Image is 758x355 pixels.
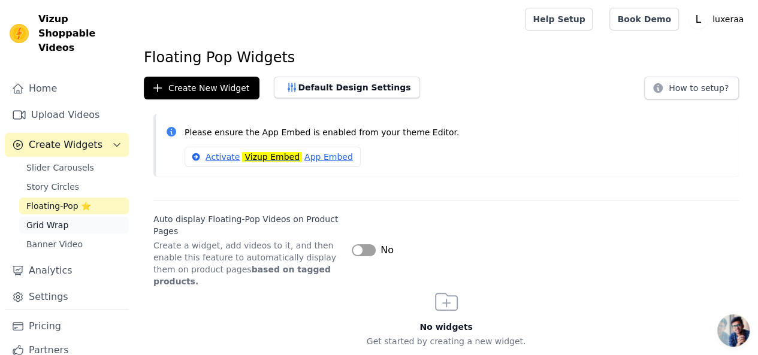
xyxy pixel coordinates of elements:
[134,321,758,333] h3: No widgets
[134,335,758,347] p: Get started by creating a new widget.
[352,243,394,257] button: No
[5,259,129,283] a: Analytics
[26,162,94,174] span: Slider Carousels
[153,213,342,237] label: Auto display Floating-Pop Videos on Product Pages
[708,8,748,30] p: luxeraa
[5,77,129,101] a: Home
[144,48,748,67] h1: Floating Pop Widgets
[26,238,83,250] span: Banner Video
[19,178,129,195] a: Story Circles
[5,314,129,338] a: Pricing
[144,77,259,99] button: Create New Widget
[153,265,331,286] strong: based on tagged products.
[19,159,129,176] a: Slider Carousels
[5,103,129,127] a: Upload Videos
[26,181,79,193] span: Story Circles
[5,133,129,157] button: Create Widgets
[10,24,29,43] img: Vizup
[26,219,68,231] span: Grid Wrap
[274,77,420,98] button: Default Design Settings
[5,285,129,309] a: Settings
[609,8,678,31] a: Book Demo
[19,236,129,253] a: Banner Video
[38,12,124,55] span: Vizup Shoppable Videos
[644,77,739,99] button: How to setup?
[717,314,750,347] div: Open chat
[185,147,361,167] a: ActivateVizup EmbedApp Embed
[19,217,129,233] a: Grid Wrap
[19,198,129,214] a: Floating-Pop ⭐
[26,200,91,212] span: Floating-Pop ⭐
[242,152,302,162] mark: Vizup Embed
[525,8,593,31] a: Help Setup
[644,85,739,96] a: How to setup?
[695,13,701,25] text: L
[29,138,102,152] span: Create Widgets
[688,8,748,30] button: L luxeraa
[185,126,729,139] p: Please ensure the App Embed is enabled from your theme Editor.
[380,243,394,257] span: No
[153,239,342,287] p: Create a widget, add videos to it, and then enable this feature to automatically display them on ...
